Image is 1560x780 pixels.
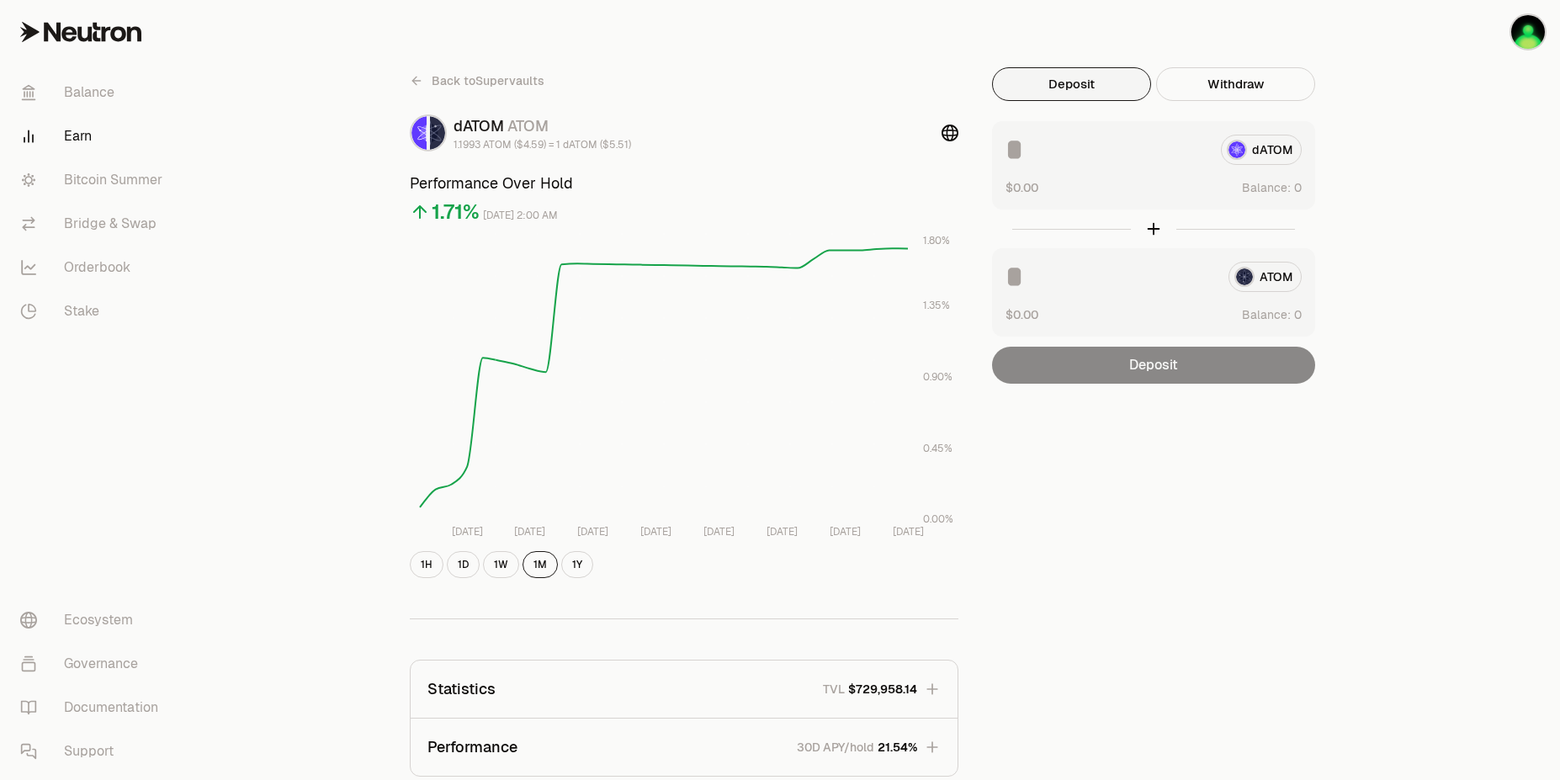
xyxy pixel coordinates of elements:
[830,525,861,539] tspan: [DATE]
[703,525,735,539] tspan: [DATE]
[454,114,631,138] div: dATOM
[410,67,544,94] a: Back toSupervaults
[7,71,182,114] a: Balance
[878,739,917,756] span: 21.54%
[411,719,958,776] button: Performance30D APY/hold21.54%
[7,202,182,246] a: Bridge & Swap
[432,72,544,89] span: Back to Supervaults
[767,525,798,539] tspan: [DATE]
[432,199,480,226] div: 1.71%
[823,681,845,698] p: TVL
[577,525,608,539] tspan: [DATE]
[483,551,519,578] button: 1W
[923,442,952,455] tspan: 0.45%
[430,116,445,150] img: ATOM Logo
[1006,178,1038,196] button: $0.00
[923,234,950,247] tspan: 1.80%
[640,525,671,539] tspan: [DATE]
[923,512,953,526] tspan: 0.00%
[7,686,182,730] a: Documentation
[561,551,593,578] button: 1Y
[410,551,443,578] button: 1H
[7,246,182,289] a: Orderbook
[7,730,182,773] a: Support
[411,116,427,150] img: dATOM Logo
[427,677,496,701] p: Statistics
[507,116,549,135] span: ATOM
[447,551,480,578] button: 1D
[1006,305,1038,323] button: $0.00
[411,661,958,718] button: StatisticsTVL$729,958.14
[7,642,182,686] a: Governance
[848,681,917,698] span: $729,958.14
[514,525,545,539] tspan: [DATE]
[1242,179,1291,196] span: Balance:
[483,206,558,226] div: [DATE] 2:00 AM
[7,289,182,333] a: Stake
[452,525,483,539] tspan: [DATE]
[7,158,182,202] a: Bitcoin Summer
[410,172,958,195] h3: Performance Over Hold
[1156,67,1315,101] button: Withdraw
[1242,306,1291,323] span: Balance:
[7,598,182,642] a: Ecosystem
[523,551,558,578] button: 1M
[797,739,874,756] p: 30D APY/hold
[923,370,952,384] tspan: 0.90%
[992,67,1151,101] button: Deposit
[893,525,924,539] tspan: [DATE]
[427,735,517,759] p: Performance
[7,114,182,158] a: Earn
[923,299,950,312] tspan: 1.35%
[454,138,631,151] div: 1.1993 ATOM ($4.59) = 1 dATOM ($5.51)
[1511,15,1545,49] img: Hydro_relayer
